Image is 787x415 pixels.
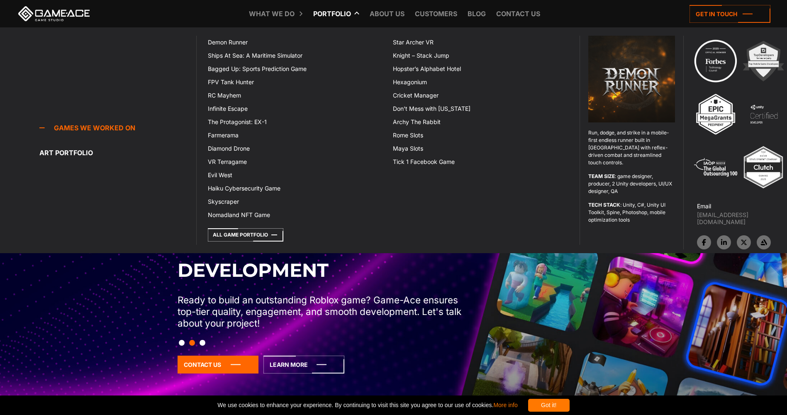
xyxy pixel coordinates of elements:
[179,336,185,350] button: Slide 1
[528,399,570,412] div: Got it!
[178,233,467,283] h2: Roblox Game Development
[217,399,517,412] span: We use cookies to enhance your experience. By continuing to visit this site you agree to our use ...
[203,76,388,89] a: FPV Tank Hunter
[693,144,738,190] img: 5
[200,336,205,350] button: Slide 3
[178,294,467,329] p: Ready to build an outstanding Roblox game? Game-Ace ensures top-tier quality, engagement, and smo...
[388,155,573,168] a: Tick 1 Facebook Game
[741,144,786,190] img: Top ar vr development company gaming 2025 game ace
[388,129,573,142] a: Rome Slots
[203,142,388,155] a: Diamond Drone
[189,336,195,350] button: Slide 2
[388,76,573,89] a: Hexagonium
[203,36,388,49] a: Demon Runner
[203,49,388,62] a: Ships At Sea: A Maritime Simulator
[693,38,738,84] img: Technology council badge program ace 2025 game ace
[588,201,675,224] p: : Unity, C#, Unity UI Toolkit, Spine, Photoshop, mobile optimization tools
[741,38,786,84] img: 2
[388,102,573,115] a: Don’t Mess with [US_STATE]
[203,62,388,76] a: Bagged Up: Sports Prediction Game
[741,91,787,137] img: 4
[39,144,197,161] a: Art portfolio
[178,356,258,373] a: Contact Us
[588,173,675,195] p: : game designer, producer, 2 Unity developers, UI/UX designer, QA
[588,173,615,179] strong: TEAM SIZE
[690,5,770,23] a: Get in touch
[39,120,197,136] a: Games we worked on
[388,49,573,62] a: Knight – Stack Jump
[203,208,388,222] a: Nomadland NFT Game
[203,168,388,182] a: Evil West
[697,211,787,225] a: [EMAIL_ADDRESS][DOMAIN_NAME]
[388,115,573,129] a: Archy The Rabbit
[203,89,388,102] a: RC Mayhem
[203,115,388,129] a: The Protagonist: EX-1
[208,228,283,242] a: All Game Portfolio
[203,182,388,195] a: Haiku Cybersecurity Game
[588,129,675,166] p: Run, dodge, and strike in a mobile-first endless runner built in [GEOGRAPHIC_DATA] with reflex-dr...
[203,155,388,168] a: VR Terragame
[697,203,711,210] strong: Email
[203,195,388,208] a: Skyscraper
[203,102,388,115] a: Infinite Escape
[388,36,573,49] a: Star Archer VR
[203,129,388,142] a: Farmerama
[588,202,620,208] strong: TECH STACK
[693,91,738,137] img: 3
[388,62,573,76] a: Hopster’s Alphabet Hotel
[493,402,517,408] a: More info
[588,36,675,122] img: Demon runner logo
[388,142,573,155] a: Maya Slots
[388,89,573,102] a: Cricket Manager
[263,356,344,373] a: Learn More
